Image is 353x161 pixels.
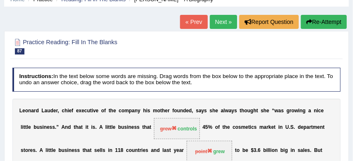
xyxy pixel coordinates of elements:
b: r [267,124,269,130]
b: h [212,108,215,114]
b: . [36,147,37,153]
b: n [28,108,31,114]
b: h [162,108,165,114]
b: r [28,147,30,153]
b: a [179,147,182,153]
b: y [138,108,141,114]
b: t [50,147,52,153]
b: t [169,147,171,153]
b: a [164,147,167,153]
b: i [283,147,285,153]
b: r [168,108,170,114]
b: t [311,124,313,130]
b: t [321,147,322,153]
b: o [235,124,238,130]
b: o [25,147,28,153]
b: . [95,124,96,130]
b: o [291,108,294,114]
b: y [174,147,177,153]
b: s [167,147,170,153]
b: e [176,147,179,153]
b: e [113,108,116,114]
b: t [48,147,50,153]
b: s [21,147,24,153]
b: c [84,108,87,114]
b: o [25,108,28,114]
b: n [275,147,278,153]
b: a [279,108,281,114]
b: r [139,147,142,153]
b: g [250,108,253,114]
b: e [165,108,168,114]
b: n [280,124,283,130]
b: i [67,147,68,153]
b: y [231,108,234,114]
b: g [286,108,289,114]
b: , [58,108,59,114]
b: a [87,147,90,153]
b: i [107,124,108,130]
b: u [132,147,135,153]
b: s [137,124,140,130]
b: h [264,108,267,114]
b: n [128,124,131,130]
b: i [22,124,23,130]
b: o [157,108,160,114]
b: v [93,108,96,114]
b: t [25,124,27,130]
b: e [28,124,31,130]
b: s [238,124,241,130]
b: f [173,108,174,114]
b: t [109,108,110,114]
b: 6 [258,147,261,153]
b: r [56,108,58,114]
b: s [40,124,43,130]
b: h [75,124,78,130]
b: b [118,124,121,130]
b: s [298,147,300,153]
b: A [99,124,103,130]
b: . [289,124,290,130]
b: m [153,108,158,114]
b: s [146,147,149,153]
b: a [229,108,232,114]
b: e [301,124,304,130]
b: d [50,108,53,114]
b: l [111,124,113,130]
b: l [269,147,270,153]
b: e [186,108,189,114]
b: t [323,124,325,130]
b: S [291,124,294,130]
b: g [285,147,288,153]
b: r [290,108,292,114]
b: a [132,108,135,114]
b: e [267,108,269,114]
b: 1 [115,147,118,153]
b: m [241,124,246,130]
b: a [264,124,267,130]
b: e [271,124,274,130]
b: w [295,108,298,114]
b: Instructions: [19,73,53,79]
b: f [72,108,73,114]
b: u [87,108,90,114]
b: 5 [205,124,208,130]
b: a [300,147,303,153]
b: . [257,147,258,153]
b: l [163,147,164,153]
b: i [67,108,69,114]
b: h [224,124,227,130]
b: b [281,147,283,153]
b: s [234,108,237,114]
b: i [42,124,43,130]
b: n [65,124,68,130]
b: s [254,124,257,130]
b: e [53,108,56,114]
button: Re-Attempt [301,15,347,29]
b: t [240,108,241,114]
b: 3 [254,147,257,153]
b: d [183,108,186,114]
b: t [142,124,144,130]
b: d [157,147,160,153]
b: o [237,147,240,153]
